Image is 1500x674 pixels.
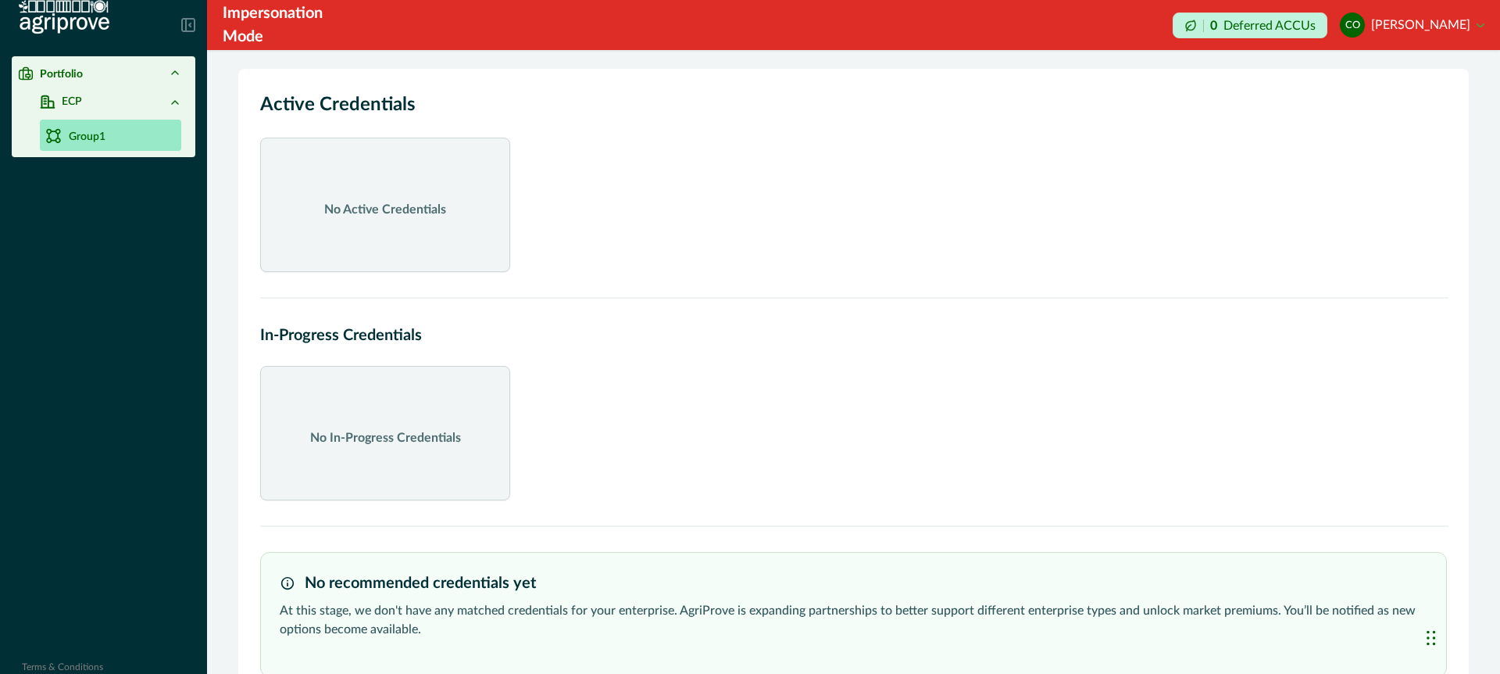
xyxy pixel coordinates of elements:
div: Drag [1427,615,1436,661]
div: Impersonation Mode [223,2,361,48]
p: At this stage, we don't have any matched credentials for your enterprise. AgriProve is expanding ... [280,601,1427,639]
h2: In-Progress Credentials [260,324,1447,347]
p: No In-Progress Credentials [310,428,461,447]
iframe: Chat Widget [1422,599,1500,674]
a: Group1 [40,120,181,151]
p: No Active Credentials [324,200,446,219]
h2: Active Credentials [260,91,1447,119]
h3: No recommended credentials yet [305,572,536,595]
p: Group1 [69,129,105,145]
p: ECP [55,94,82,110]
a: Terms & Conditions [22,662,103,672]
p: Portfolio [40,67,83,80]
button: Clark O'Bannon[PERSON_NAME] [1340,6,1484,44]
p: 0 [1210,20,1217,32]
p: Deferred ACCUs [1223,20,1316,31]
